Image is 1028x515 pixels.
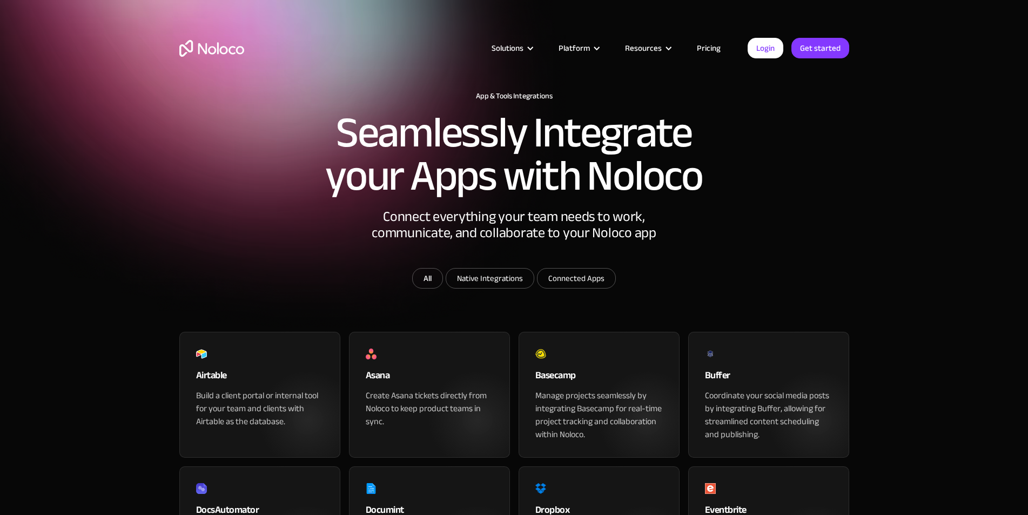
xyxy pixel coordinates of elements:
div: Connect everything your team needs to work, communicate, and collaborate to your Noloco app [352,209,676,268]
a: home [179,40,244,57]
div: Asana [366,367,493,389]
div: Manage projects seamlessly by integrating Basecamp for real-time project tracking and collaborati... [535,389,663,441]
form: Email Form [298,268,730,291]
a: Pricing [683,41,734,55]
div: Resources [625,41,662,55]
a: All [412,268,443,289]
div: Resources [612,41,683,55]
div: Airtable [196,367,324,389]
div: Platform [545,41,612,55]
div: Solutions [492,41,523,55]
div: Create Asana tickets directly from Noloco to keep product teams in sync. [366,389,493,428]
div: Basecamp [535,367,663,389]
a: AsanaCreate Asana tickets directly from Noloco to keep product teams in sync. [349,332,510,458]
div: Platform [559,41,590,55]
a: Login [748,38,783,58]
a: AirtableBuild a client portal or internal tool for your team and clients with Airtable as the dat... [179,332,340,458]
a: BasecampManage projects seamlessly by integrating Basecamp for real-time project tracking and col... [519,332,680,458]
a: Get started [791,38,849,58]
div: Solutions [478,41,545,55]
div: Build a client portal or internal tool for your team and clients with Airtable as the database. [196,389,324,428]
div: Buffer [705,367,832,389]
a: BufferCoordinate your social media posts by integrating Buffer, allowing for streamlined content ... [688,332,849,458]
h2: Seamlessly Integrate your Apps with Noloco [325,111,703,198]
div: Coordinate your social media posts by integrating Buffer, allowing for streamlined content schedu... [705,389,832,441]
